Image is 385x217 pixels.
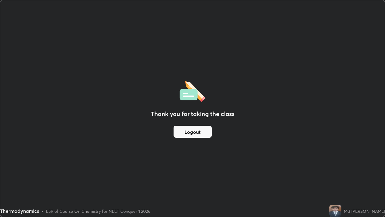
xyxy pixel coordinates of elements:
img: offlineFeedback.1438e8b3.svg [180,79,205,102]
button: Logout [174,126,212,138]
div: Md [PERSON_NAME] [344,208,385,214]
div: • [42,208,44,214]
div: L59 of Course On Chemistry for NEET Conquer 1 2026 [46,208,150,214]
h2: Thank you for taking the class [151,109,235,118]
img: e0acffa0484246febffe2fc9295e57c4.jpg [329,205,341,217]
